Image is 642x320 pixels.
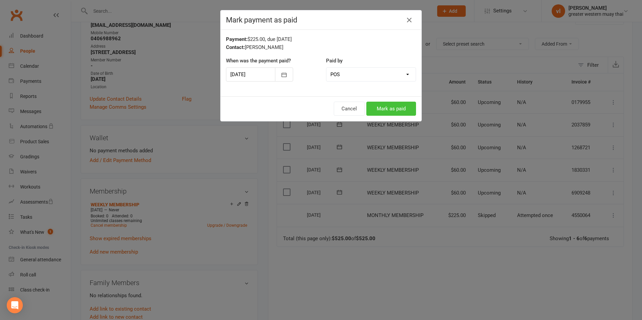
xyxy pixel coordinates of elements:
[404,15,415,25] button: Close
[226,43,416,51] div: [PERSON_NAME]
[226,36,247,42] strong: Payment:
[334,102,365,116] button: Cancel
[226,44,245,50] strong: Contact:
[226,57,291,65] label: When was the payment paid?
[326,57,342,65] label: Paid by
[366,102,416,116] button: Mark as paid
[226,16,416,24] h4: Mark payment as paid
[7,297,23,313] div: Open Intercom Messenger
[226,35,416,43] div: $225.00, due [DATE]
